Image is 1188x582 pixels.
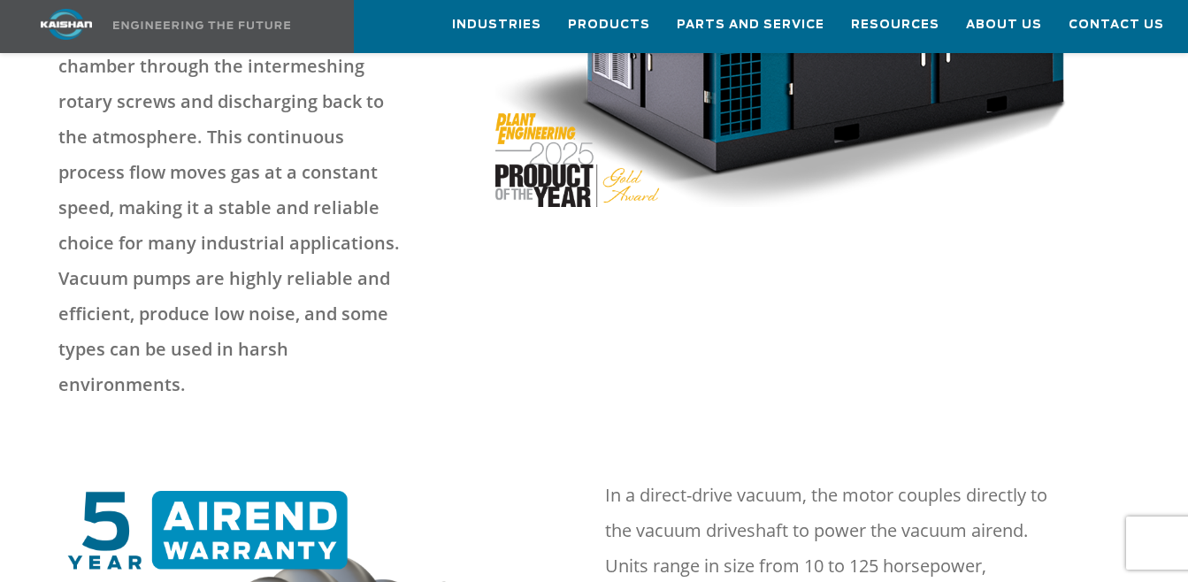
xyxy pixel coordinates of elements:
[113,21,290,29] img: Engineering the future
[851,1,939,49] a: Resources
[452,1,541,49] a: Industries
[966,1,1042,49] a: About Us
[677,1,824,49] a: Parts and Service
[677,15,824,35] span: Parts and Service
[568,15,650,35] span: Products
[966,15,1042,35] span: About Us
[851,15,939,35] span: Resources
[568,1,650,49] a: Products
[1069,15,1164,35] span: Contact Us
[452,15,541,35] span: Industries
[1069,1,1164,49] a: Contact Us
